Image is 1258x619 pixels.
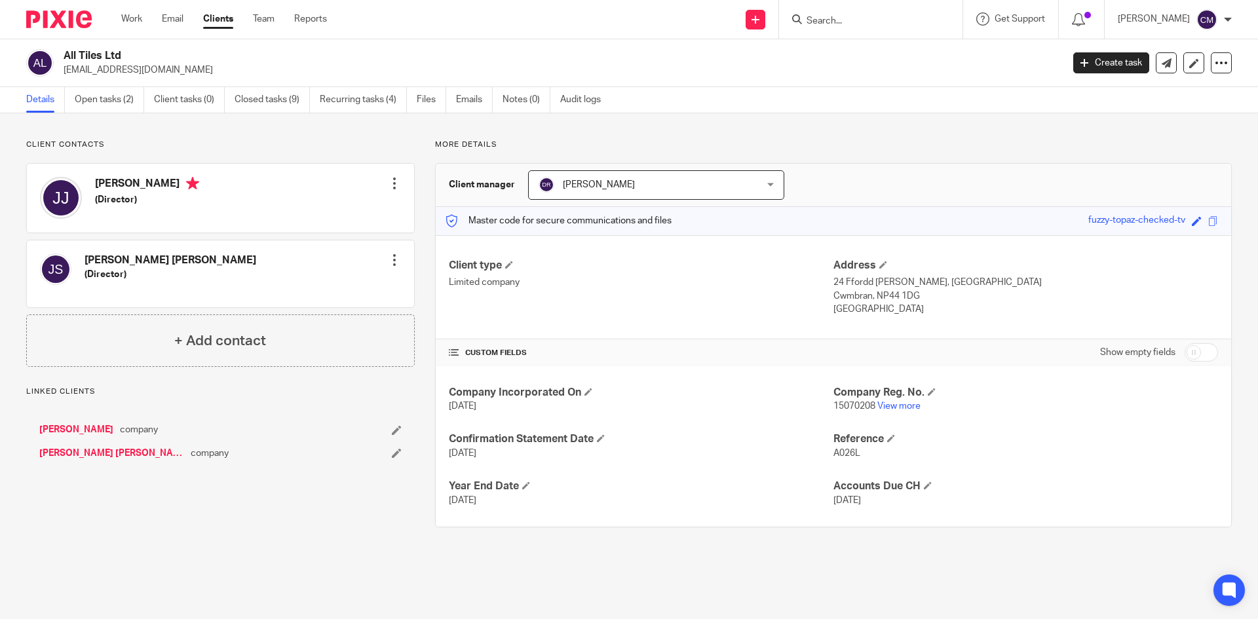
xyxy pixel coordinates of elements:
a: Open tasks (2) [75,87,144,113]
img: svg%3E [26,49,54,77]
h4: CUSTOM FIELDS [449,348,833,358]
input: Search [805,16,923,28]
p: Client contacts [26,140,415,150]
p: Cwmbran, NP44 1DG [833,290,1218,303]
p: [EMAIL_ADDRESS][DOMAIN_NAME] [64,64,1054,77]
h4: Reference [833,432,1218,446]
span: A026L [833,449,860,458]
h4: Confirmation Statement Date [449,432,833,446]
a: Create task [1073,52,1149,73]
a: [PERSON_NAME] [39,423,113,436]
a: Audit logs [560,87,611,113]
a: Clients [203,12,233,26]
h4: Address [833,259,1218,272]
img: svg%3E [40,177,82,219]
h4: Company Incorporated On [449,386,833,400]
h4: Client type [449,259,833,272]
a: Files [417,87,446,113]
span: Get Support [995,14,1045,24]
p: Linked clients [26,386,415,397]
h5: (Director) [85,268,256,281]
span: 15070208 [833,402,875,411]
span: company [120,423,158,436]
div: fuzzy-topaz-checked-tv [1088,214,1185,229]
img: Pixie [26,10,92,28]
a: Client tasks (0) [154,87,225,113]
span: company [191,447,229,460]
img: svg%3E [40,253,71,285]
h4: [PERSON_NAME] [PERSON_NAME] [85,253,256,267]
a: Closed tasks (9) [235,87,310,113]
h5: (Director) [95,193,199,206]
a: Emails [456,87,493,113]
p: Limited company [449,276,833,289]
span: [DATE] [449,496,476,505]
p: More details [435,140,1232,150]
span: [PERSON_NAME] [563,180,635,189]
a: Recurring tasks (4) [320,87,407,113]
a: Team [253,12,275,26]
p: [GEOGRAPHIC_DATA] [833,303,1218,316]
h3: Client manager [449,178,515,191]
img: svg%3E [539,177,554,193]
a: Details [26,87,65,113]
a: View more [877,402,921,411]
h4: + Add contact [174,331,266,351]
span: [DATE] [449,402,476,411]
h4: Accounts Due CH [833,479,1218,493]
h4: Year End Date [449,479,833,493]
h2: All Tiles Ltd [64,49,856,63]
p: [PERSON_NAME] [1118,12,1190,26]
span: [DATE] [449,449,476,458]
a: Email [162,12,183,26]
img: svg%3E [1196,9,1217,30]
span: [DATE] [833,496,861,505]
p: 24 Ffordd [PERSON_NAME], [GEOGRAPHIC_DATA] [833,276,1218,289]
a: Work [121,12,142,26]
a: Notes (0) [503,87,550,113]
i: Primary [186,177,199,190]
h4: Company Reg. No. [833,386,1218,400]
h4: [PERSON_NAME] [95,177,199,193]
label: Show empty fields [1100,346,1175,359]
a: Reports [294,12,327,26]
a: [PERSON_NAME] [PERSON_NAME] [39,447,184,460]
p: Master code for secure communications and files [446,214,672,227]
